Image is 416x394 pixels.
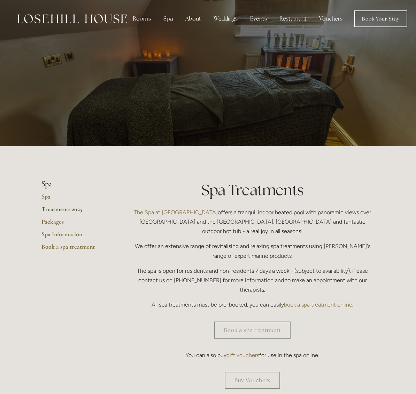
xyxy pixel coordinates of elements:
a: Book a spa treatment [214,322,291,339]
a: Vouchers [314,12,348,26]
a: Spa [41,193,108,205]
img: Losehill House [17,14,127,23]
p: The spa is open for residents and non-residents 7 days a week - (subject to availability). Please... [130,266,375,295]
p: We offer an extensive range of revitalising and relaxing spa treatments using [PERSON_NAME]'s ran... [130,241,375,260]
div: Weddings [208,12,243,26]
p: All spa treatments must be pre-booked, you can easily . [130,300,375,309]
a: Book a spa treatment [41,243,108,255]
a: The Spa at [GEOGRAPHIC_DATA] [134,209,218,216]
div: Restaurant [274,12,312,26]
h1: Spa Treatments [130,180,375,200]
a: Book Your Stay [354,10,407,27]
p: offers a tranquil indoor heated pool with panoramic views over [GEOGRAPHIC_DATA] and the [GEOGRAP... [130,208,375,236]
a: Treatments 2025 [41,205,108,218]
div: Spa [158,12,178,26]
a: Spa Information [41,230,108,243]
li: Spa [41,180,108,189]
a: Buy Vouchers [225,372,280,389]
div: Events [245,12,272,26]
a: Packages [41,218,108,230]
a: gift vouchers [226,352,259,358]
div: About [180,12,207,26]
a: book a spa treatment online [284,301,352,308]
p: You can also buy for use in the spa online. [130,350,375,360]
div: Rooms [127,12,156,26]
